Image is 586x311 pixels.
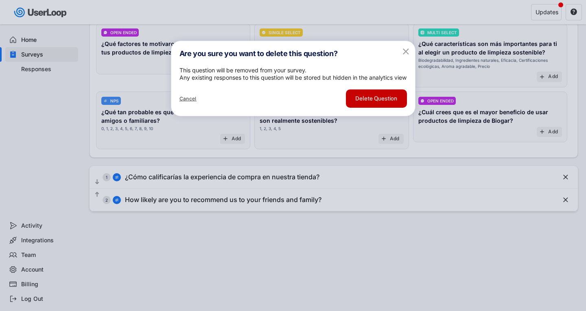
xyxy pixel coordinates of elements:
button:  [401,47,411,57]
h4: Are you sure you want to delete this question? [179,49,393,59]
button: Delete Question [346,89,407,108]
div: This question will be removed from your survey. Any existing responses to this question will be s... [179,67,407,81]
text:  [403,46,409,57]
div: Cancel [179,96,197,102]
